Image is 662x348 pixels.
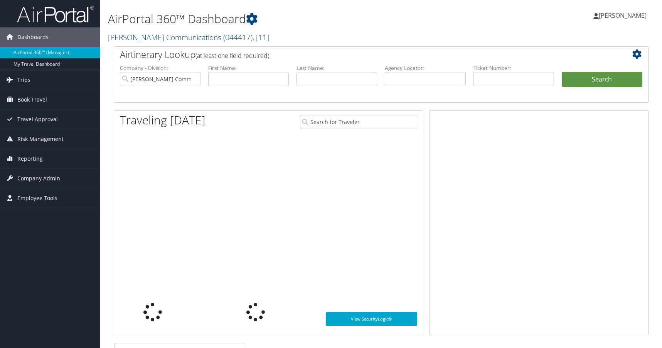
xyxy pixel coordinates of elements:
[108,11,472,27] h1: AirPortal 360™ Dashboard
[17,70,30,90] span: Trips
[562,72,642,87] button: Search
[223,32,253,42] span: ( 044417 )
[17,149,43,168] span: Reporting
[17,169,60,188] span: Company Admin
[473,64,554,72] label: Ticket Number:
[385,64,465,72] label: Agency Locator:
[17,5,94,23] img: airportal-logo.png
[17,129,64,149] span: Risk Management
[108,32,269,42] a: [PERSON_NAME] Communications
[326,312,417,326] a: View SecurityLogic®
[195,51,269,60] span: (at least one field required)
[208,64,289,72] label: First Name:
[599,11,647,20] span: [PERSON_NAME]
[120,48,598,61] h2: Airtinerary Lookup
[120,64,200,72] label: Company - Division:
[17,27,49,47] span: Dashboards
[253,32,269,42] span: , [ 11 ]
[593,4,654,27] a: [PERSON_NAME]
[300,115,417,129] input: Search for Traveler
[17,188,57,208] span: Employee Tools
[296,64,377,72] label: Last Name:
[17,110,58,129] span: Travel Approval
[17,90,47,109] span: Book Travel
[120,112,206,128] h1: Traveling [DATE]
